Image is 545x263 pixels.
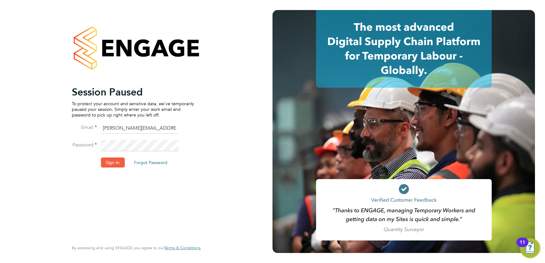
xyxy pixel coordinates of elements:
p: To protect your account and sensitive data, we've temporarily paused your session. Simply enter y... [72,101,194,118]
a: Terms & Conditions [164,245,200,250]
span: Terms & Conditions [164,245,200,250]
label: Password [72,142,97,148]
button: Sign In [101,157,124,168]
label: Email [72,124,97,131]
button: Forgot Password [129,157,172,168]
input: Enter your work email... [101,123,178,134]
span: By accessing and using ENGAGE you agree to our [72,245,200,250]
button: Open Resource Center, 11 new notifications [520,238,540,258]
div: 11 [520,242,525,250]
h2: Session Paused [72,86,194,98]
